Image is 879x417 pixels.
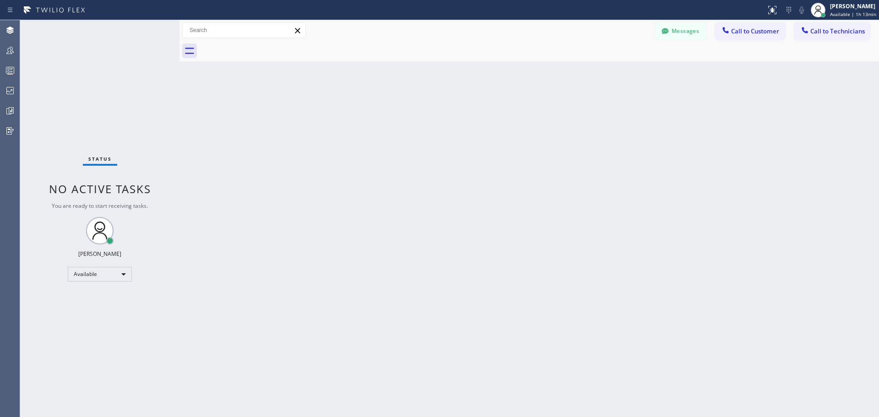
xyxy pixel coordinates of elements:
[49,181,151,196] span: No active tasks
[731,27,779,35] span: Call to Customer
[715,22,785,40] button: Call to Customer
[52,202,148,210] span: You are ready to start receiving tasks.
[78,250,121,258] div: [PERSON_NAME]
[68,267,132,282] div: Available
[810,27,865,35] span: Call to Technicians
[830,2,876,10] div: [PERSON_NAME]
[88,156,112,162] span: Status
[795,4,808,16] button: Mute
[183,23,305,38] input: Search
[794,22,870,40] button: Call to Technicians
[656,22,706,40] button: Messages
[830,11,876,17] span: Available | 1h 13min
